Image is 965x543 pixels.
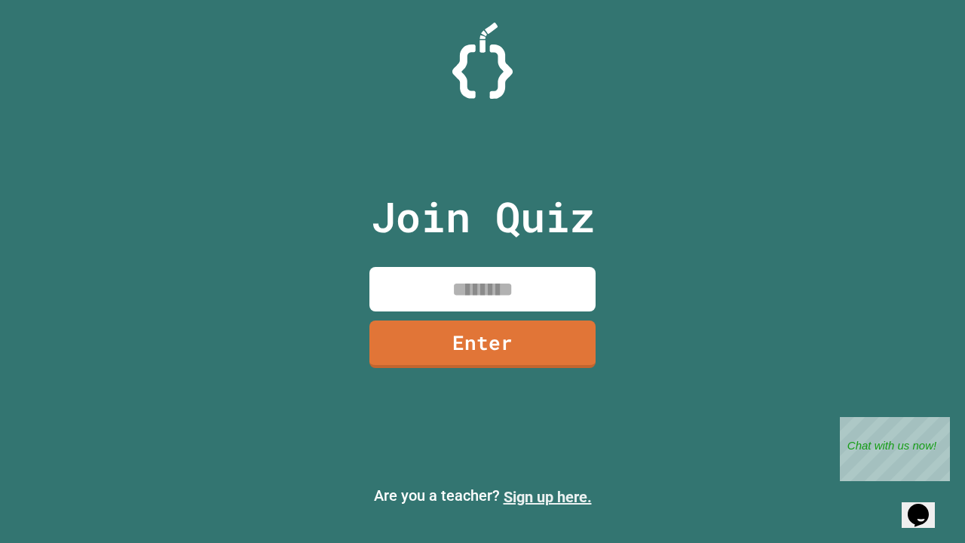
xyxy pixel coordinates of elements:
iframe: chat widget [902,483,950,528]
p: Are you a teacher? [12,484,953,508]
a: Sign up here. [504,488,592,506]
p: Join Quiz [371,186,595,248]
img: Logo.svg [452,23,513,99]
a: Enter [369,321,596,368]
iframe: chat widget [840,417,950,481]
